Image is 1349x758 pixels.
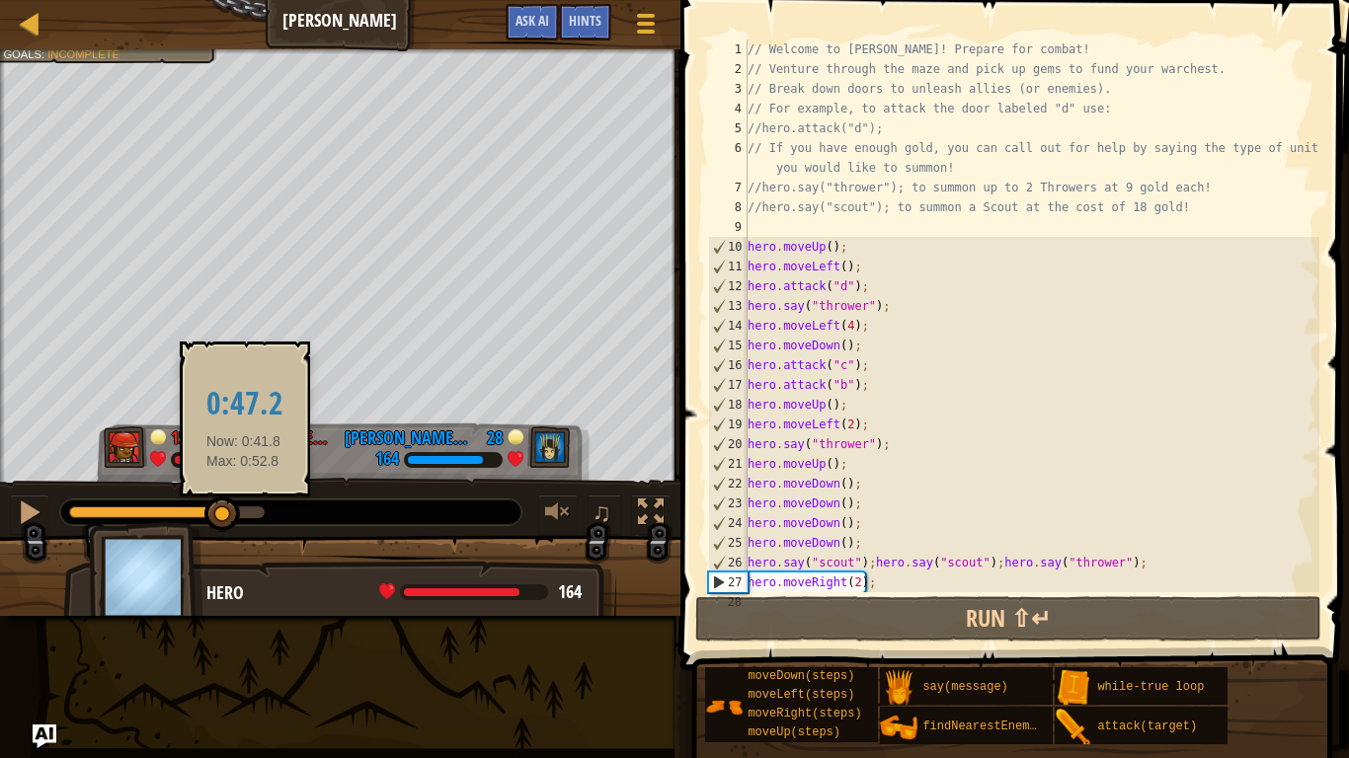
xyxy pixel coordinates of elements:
div: 19 [709,415,748,434]
img: thang_avatar_frame.png [527,426,571,468]
div: 20 [709,434,748,454]
span: moveLeft(steps) [748,688,854,702]
div: 25 [709,533,748,553]
div: 24 [709,513,748,533]
div: 5 [708,118,748,138]
div: 12 [709,276,748,296]
span: attack(target) [1097,720,1197,733]
div: 164 [375,451,399,469]
div: 6 [708,138,748,178]
button: ♫ [588,494,621,535]
button: Ask AI [506,4,559,40]
div: 8 [708,197,748,217]
div: 18 [709,395,748,415]
div: 10 [709,237,748,257]
span: moveRight(steps) [748,707,861,720]
div: 28 [708,592,748,612]
h2: 0:47.2 [206,387,283,421]
div: 1 [708,39,748,59]
div: 13 [709,296,748,316]
div: 14 [709,316,748,336]
div: 23 [709,493,748,513]
div: 4 [708,99,748,118]
span: Hints [569,11,601,30]
button: Show game menu [621,4,671,50]
span: findNearestEnemy() [922,720,1051,733]
img: portrait.png [1055,709,1092,746]
div: Hero [206,580,596,606]
div: 9 [708,217,748,237]
button: Run ⇧↵ [695,596,1321,642]
div: 22 [709,474,748,493]
span: moveDown(steps) [748,669,854,683]
span: ♫ [592,497,611,527]
div: 17 [709,375,748,395]
div: health: 164 / 200 [379,583,582,601]
div: 2 [708,59,748,79]
div: 26 [709,553,748,572]
span: while-true loop [1097,680,1204,694]
button: Ask AI [33,724,56,748]
div: 27 [709,572,748,592]
span: 164 [558,579,582,604]
div: 11 [709,257,748,276]
div: Now: 0:41.8 Max: 0:52.8 [193,358,297,480]
div: 15 [709,336,748,355]
button: Toggle fullscreen [631,494,671,535]
img: thang_avatar_frame.png [89,522,203,632]
img: portrait.png [705,688,743,725]
div: 21 [709,454,748,474]
img: portrait.png [880,669,917,707]
div: [PERSON_NAME] [PERSON_NAME] [345,425,473,451]
button: Ctrl + P: Pause [10,494,49,535]
img: thang_avatar_frame.png [104,426,147,468]
img: portrait.png [1055,669,1092,707]
button: Adjust volume [538,494,578,535]
span: say(message) [922,680,1007,694]
span: moveUp(steps) [748,725,840,739]
span: Ask AI [516,11,549,30]
div: 16 [709,355,748,375]
div: 155 [171,425,195,443]
div: 7 [708,178,748,197]
div: 3 [708,79,748,99]
img: portrait.png [880,709,917,746]
div: 28 [483,425,503,443]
